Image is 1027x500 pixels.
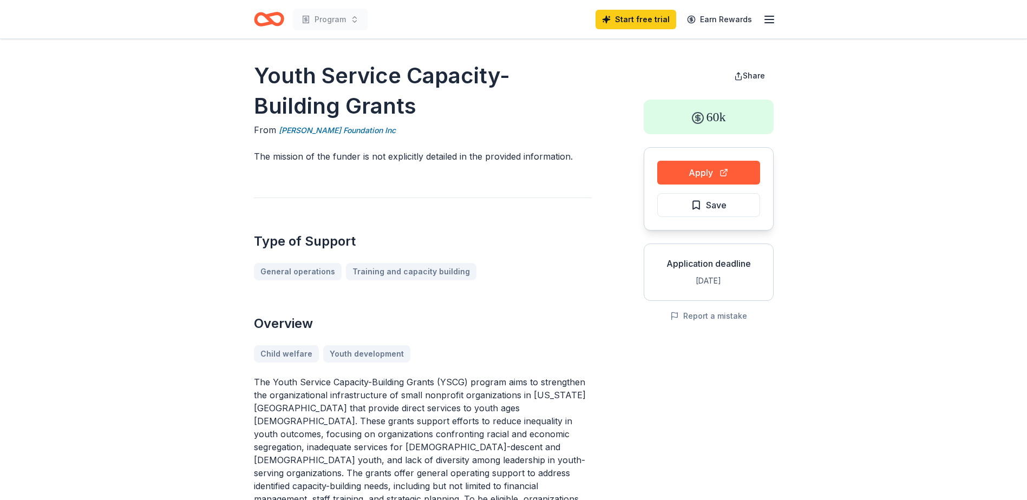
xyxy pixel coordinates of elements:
[254,233,592,250] h2: Type of Support
[254,263,342,280] a: General operations
[681,10,758,29] a: Earn Rewards
[657,161,760,185] button: Apply
[670,310,747,323] button: Report a mistake
[644,100,774,134] div: 60k
[725,65,774,87] button: Share
[293,9,368,30] button: Program
[254,6,284,32] a: Home
[743,71,765,80] span: Share
[706,198,727,212] span: Save
[254,150,592,163] p: The mission of the funder is not explicitly detailed in the provided information.
[346,263,476,280] a: Training and capacity building
[653,274,764,287] div: [DATE]
[596,10,676,29] a: Start free trial
[657,193,760,217] button: Save
[315,13,346,26] span: Program
[254,315,592,332] h2: Overview
[653,257,764,270] div: Application deadline
[254,123,592,137] div: From
[279,124,396,137] a: [PERSON_NAME] Foundation Inc
[254,61,592,121] h1: Youth Service Capacity-Building Grants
